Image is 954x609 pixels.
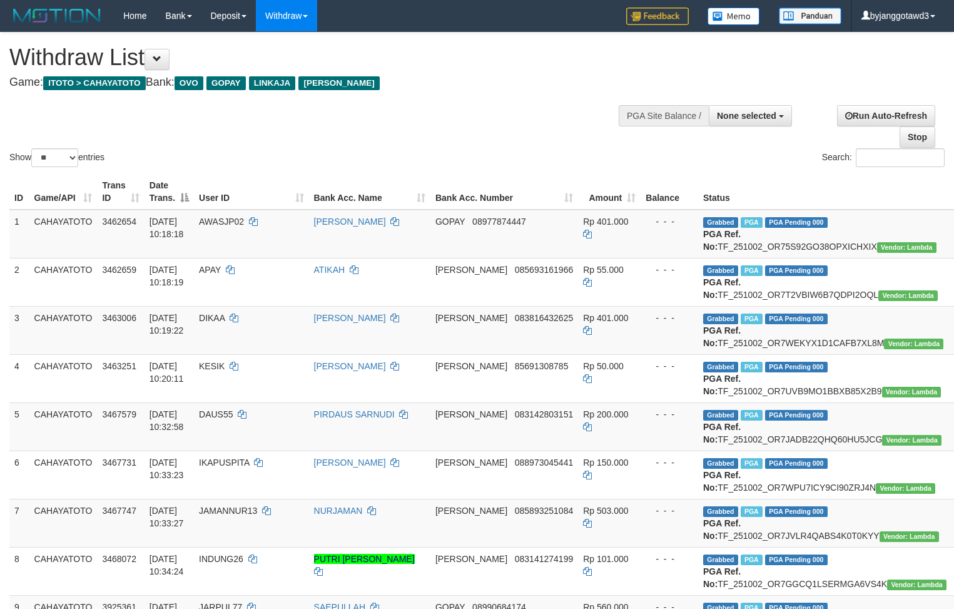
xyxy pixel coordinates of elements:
[515,458,573,468] span: Copy 088973045441 to clipboard
[9,210,29,258] td: 1
[102,554,136,564] span: 3468072
[646,553,693,565] div: - - -
[765,458,828,469] span: PGA Pending
[765,314,828,324] span: PGA Pending
[435,458,507,468] span: [PERSON_NAME]
[765,555,828,565] span: PGA Pending
[882,435,941,446] span: Vendor URL: https://order7.1velocity.biz
[199,409,233,419] span: DAUS55
[703,325,741,348] b: PGA Ref. No:
[435,361,507,371] span: [PERSON_NAME]
[102,313,136,323] span: 3463006
[583,313,628,323] span: Rp 401.000
[150,409,184,432] span: [DATE] 10:32:58
[9,258,29,306] td: 2
[29,210,98,258] td: CAHAYATOTO
[703,422,741,444] b: PGA Ref. No:
[703,410,738,421] span: Grabbed
[199,313,225,323] span: DIKAA
[199,361,225,371] span: KESIK
[314,313,386,323] a: [PERSON_NAME]
[741,314,763,324] span: Marked by byjanggotawd3
[703,362,738,372] span: Grabbed
[646,215,693,228] div: - - -
[199,217,244,227] span: AWASJP02
[29,402,98,451] td: CAHAYATOTO
[314,409,395,419] a: PIRDAUS SARNUDI
[9,76,624,89] h4: Game: Bank:
[878,290,938,301] span: Vendor URL: https://order7.1velocity.biz
[31,148,78,167] select: Showentries
[314,458,386,468] a: [PERSON_NAME]
[703,458,738,469] span: Grabbed
[150,265,184,287] span: [DATE] 10:18:19
[9,174,29,210] th: ID
[314,554,415,564] a: PUTRI [PERSON_NAME]
[29,499,98,547] td: CAHAYATOTO
[619,105,709,126] div: PGA Site Balance /
[102,265,136,275] span: 3462659
[703,314,738,324] span: Grabbed
[29,306,98,354] td: CAHAYATOTO
[150,313,184,335] span: [DATE] 10:19:22
[309,174,430,210] th: Bank Acc. Name: activate to sort column ascending
[765,265,828,276] span: PGA Pending
[9,547,29,595] td: 8
[29,258,98,306] td: CAHAYATOTO
[435,409,507,419] span: [PERSON_NAME]
[703,470,741,493] b: PGA Ref. No:
[646,312,693,324] div: - - -
[709,105,792,126] button: None selected
[822,148,945,167] label: Search:
[900,126,935,148] a: Stop
[583,506,628,516] span: Rp 503.000
[472,217,526,227] span: Copy 08977874447 to clipboard
[779,8,841,24] img: panduan.png
[199,458,250,468] span: IKAPUSPITA
[515,506,573,516] span: Copy 085893251084 to clipboard
[9,306,29,354] td: 3
[765,410,828,421] span: PGA Pending
[515,409,573,419] span: Copy 083142803151 to clipboard
[29,547,98,595] td: CAHAYATOTO
[515,313,573,323] span: Copy 083816432625 to clipboard
[194,174,309,210] th: User ID: activate to sort column ascending
[515,361,569,371] span: Copy 85691308785 to clipboard
[703,555,738,565] span: Grabbed
[583,361,624,371] span: Rp 50.000
[703,265,738,276] span: Grabbed
[249,76,296,90] span: LINKAJA
[29,451,98,499] td: CAHAYATOTO
[199,506,257,516] span: JAMANNUR13
[703,374,741,396] b: PGA Ref. No:
[876,483,935,494] span: Vendor URL: https://order7.1velocity.biz
[583,217,628,227] span: Rp 401.000
[9,6,104,25] img: MOTION_logo.png
[887,580,946,590] span: Vendor URL: https://order7.1velocity.biz
[314,361,386,371] a: [PERSON_NAME]
[515,265,573,275] span: Copy 085693161966 to clipboard
[314,265,345,275] a: ATIKAH
[515,554,573,564] span: Copy 083141274199 to clipboard
[9,45,624,70] h1: Withdraw List
[741,506,763,517] span: Marked by byjanggotawd2
[884,339,943,349] span: Vendor URL: https://order7.1velocity.biz
[298,76,379,90] span: [PERSON_NAME]
[641,174,698,210] th: Balance
[741,265,763,276] span: Marked by byjanggotawd3
[29,354,98,402] td: CAHAYATOTO
[9,402,29,451] td: 5
[150,554,184,576] span: [DATE] 10:34:24
[9,354,29,402] td: 4
[583,409,628,419] span: Rp 200.000
[150,506,184,528] span: [DATE] 10:33:27
[430,174,578,210] th: Bank Acc. Number: activate to sort column ascending
[206,76,246,90] span: GOPAY
[708,8,760,25] img: Button%20Memo.svg
[646,264,693,276] div: - - -
[102,217,136,227] span: 3462654
[578,174,641,210] th: Amount: activate to sort column ascending
[880,531,939,542] span: Vendor URL: https://order7.1velocity.biz
[97,174,144,210] th: Trans ID: activate to sort column ascending
[435,554,507,564] span: [PERSON_NAME]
